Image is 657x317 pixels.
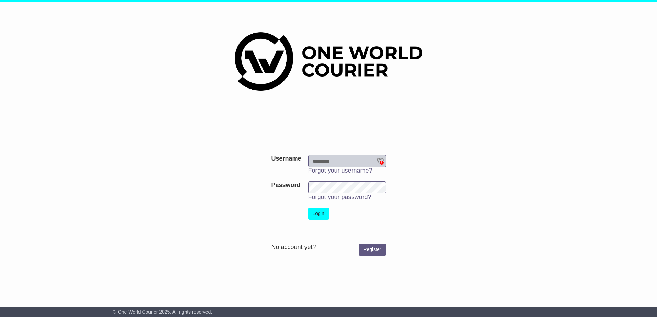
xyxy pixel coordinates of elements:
[308,193,371,200] a: Forgot your password?
[271,155,301,163] label: Username
[308,208,329,220] button: Login
[308,167,372,174] a: Forgot your username?
[359,244,386,256] a: Register
[235,32,422,91] img: One World
[271,181,300,189] label: Password
[271,244,386,251] div: No account yet?
[113,309,212,315] span: © One World Courier 2025. All rights reserved.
